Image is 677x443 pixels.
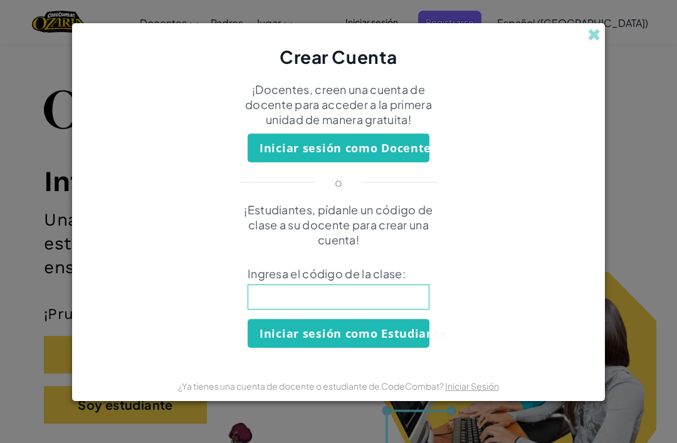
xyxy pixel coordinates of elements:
button: Iniciar sesión como Estudiante [248,319,429,348]
span: Ingresa el código de la clase: [248,266,429,281]
span: ¿Ya tienes una cuenta de docente o estudiante de CodeCombat? [178,380,445,392]
span: Crear Cuenta [280,46,397,68]
p: o [335,175,342,190]
p: ¡Docentes, creen una cuenta de docente para acceder a la primera unidad de manera gratuita! [229,82,448,127]
a: Iniciar Sesión [445,380,499,392]
p: ¡Estudiantes, pídanle un código de clase a su docente para crear una cuenta! [229,202,448,248]
button: Iniciar sesión como Docente [248,133,429,162]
